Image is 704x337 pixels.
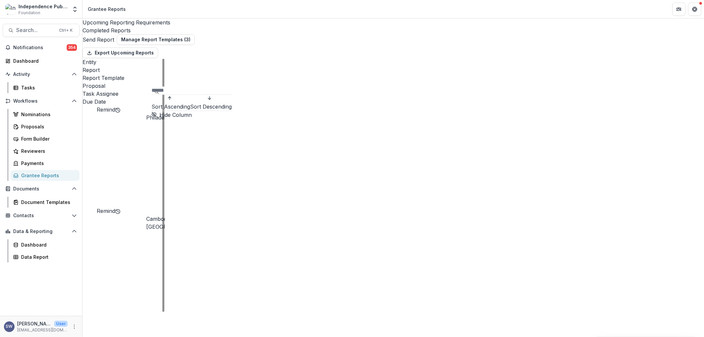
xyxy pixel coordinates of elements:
[58,27,74,34] div: Ctrl + K
[11,82,80,93] a: Tasks
[11,197,80,208] a: Document Templates
[13,98,69,104] span: Workflows
[11,133,80,144] a: Form Builder
[3,55,80,66] a: Dashboard
[97,106,115,114] button: Remind
[13,229,69,234] span: Data & Reporting
[115,106,120,114] button: Add to friends
[83,36,114,44] button: Send Report
[70,323,78,331] button: More
[3,184,80,194] button: Open Documents
[146,114,211,121] a: Philadelphia Bail Fund Inc
[3,24,80,37] button: Search...
[672,3,686,16] button: Partners
[3,210,80,221] button: Open Contacts
[83,58,165,66] div: Entity
[13,45,67,51] span: Notifications
[70,3,80,16] button: Open entity switcher
[3,42,80,53] button: Notifications354
[54,321,68,327] p: User
[83,66,165,74] div: Report
[6,324,13,329] div: Sherella Williams
[11,252,80,262] a: Data Report
[21,135,74,142] div: Form Builder
[11,121,80,132] a: Proposals
[117,34,195,45] button: Manage Report Templates (3)
[146,216,212,230] a: Cambodian Association of [GEOGRAPHIC_DATA]
[3,69,80,80] button: Open Activity
[115,207,120,215] button: Add to friends
[17,327,68,333] p: [EMAIL_ADDRESS][DOMAIN_NAME]
[83,74,165,82] div: Report Template
[16,27,55,33] span: Search...
[5,4,16,15] img: Independence Public Media Foundation
[11,158,80,169] a: Payments
[688,3,701,16] button: Get Help
[151,111,192,119] button: Hide Column
[13,57,74,64] div: Dashboard
[83,90,165,98] div: Task Assignee
[21,148,74,154] div: Reviewers
[11,146,80,156] a: Reviewers
[83,48,158,58] button: Export Upcoming Reports
[21,111,74,118] div: Nominations
[83,98,165,106] div: Due Date
[21,241,74,248] div: Dashboard
[83,82,165,90] div: Proposal
[83,26,704,34] a: Completed Reports
[13,186,69,192] span: Documents
[18,3,68,10] div: Independence Public Media Foundation
[21,84,74,91] div: Tasks
[11,239,80,250] a: Dashboard
[13,72,69,77] span: Activity
[83,18,704,26] a: Upcoming Reporting Requirements
[11,109,80,120] a: Nominations
[21,160,74,167] div: Payments
[190,95,232,111] button: Sort Descending
[3,226,80,237] button: Open Data & Reporting
[21,253,74,260] div: Data Report
[97,207,115,215] button: Remind
[151,103,190,111] span: Sort Ascending
[21,199,74,206] div: Document Templates
[85,4,128,14] nav: breadcrumb
[88,6,126,13] div: Grantee Reports
[11,170,80,181] a: Grantee Reports
[13,213,69,219] span: Contacts
[190,103,232,111] span: Sort Descending
[21,123,74,130] div: Proposals
[67,44,77,51] span: 354
[18,10,40,16] span: Foundation
[21,172,74,179] div: Grantee Reports
[151,95,190,111] button: Sort Ascending
[3,96,80,106] button: Open Workflows
[17,320,51,327] p: [PERSON_NAME]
